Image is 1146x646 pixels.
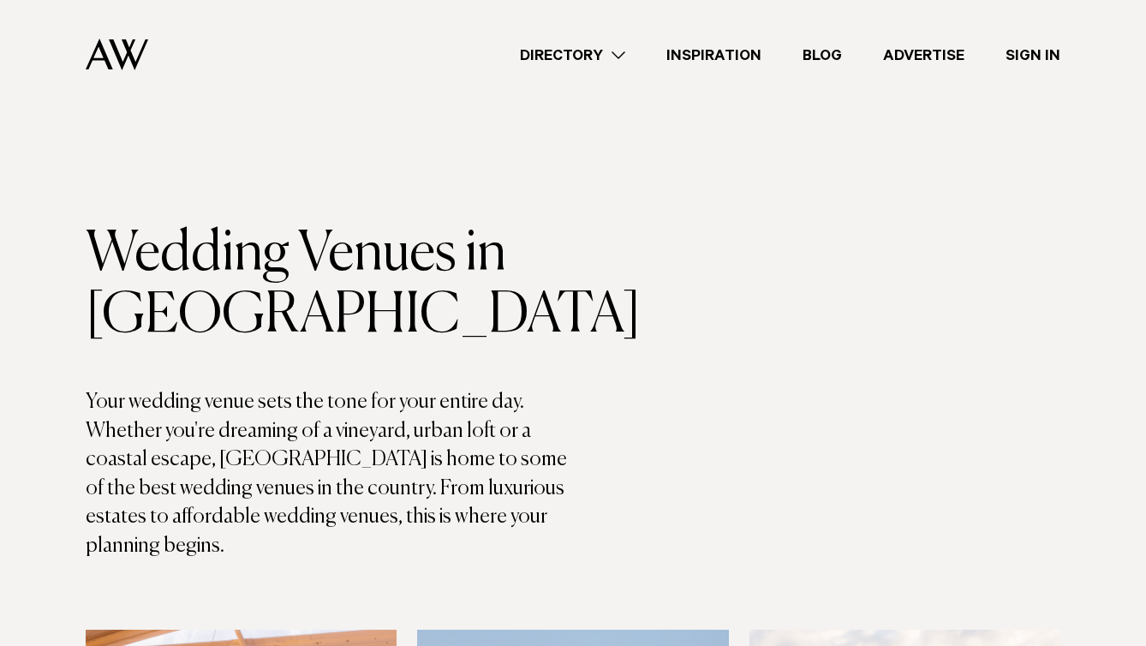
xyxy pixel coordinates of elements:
a: Inspiration [646,44,782,67]
a: Advertise [862,44,985,67]
a: Sign In [985,44,1081,67]
a: Blog [782,44,862,67]
p: Your wedding venue sets the tone for your entire day. Whether you're dreaming of a vineyard, urba... [86,388,573,561]
a: Directory [499,44,646,67]
img: Auckland Weddings Logo [86,39,148,70]
h1: Wedding Venues in [GEOGRAPHIC_DATA] [86,224,573,347]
